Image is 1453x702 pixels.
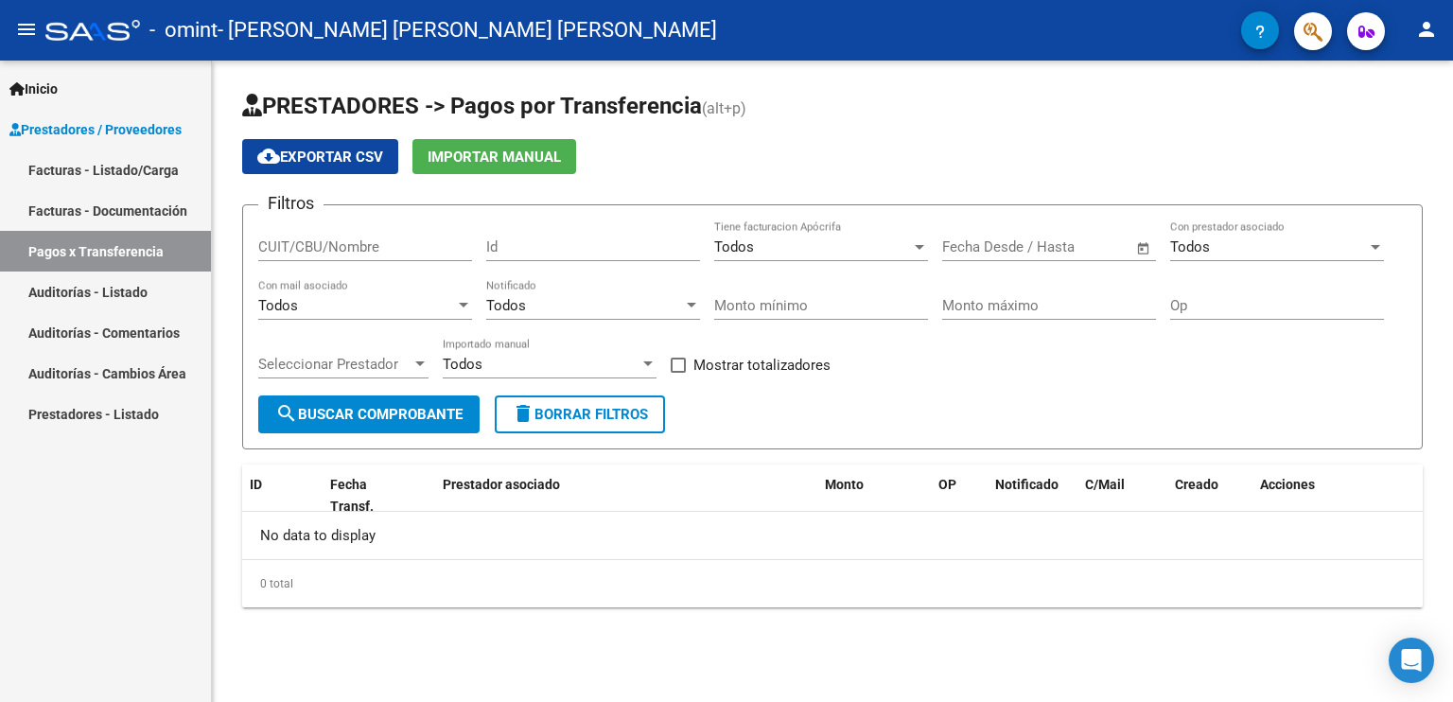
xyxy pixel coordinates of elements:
div: 0 total [242,560,1423,607]
button: Exportar CSV [242,139,398,174]
span: Creado [1175,477,1218,492]
span: Todos [443,356,482,373]
span: Inicio [9,79,58,99]
datatable-header-cell: Monto [817,465,931,527]
datatable-header-cell: Fecha Transf. [323,465,408,527]
datatable-header-cell: Creado [1167,465,1252,527]
span: Todos [1170,238,1210,255]
span: Borrar Filtros [512,406,648,423]
datatable-header-cell: OP [931,465,988,527]
span: Mostrar totalizadores [693,354,831,377]
span: Prestadores / Proveedores [9,119,182,140]
button: Open calendar [1133,237,1155,259]
input: Fecha inicio [942,238,1019,255]
span: (alt+p) [702,99,746,117]
mat-icon: delete [512,402,534,425]
span: Exportar CSV [257,149,383,166]
span: C/Mail [1085,477,1125,492]
input: Fecha fin [1036,238,1128,255]
mat-icon: cloud_download [257,145,280,167]
datatable-header-cell: Prestador asociado [435,465,817,527]
span: Fecha Transf. [330,477,374,514]
datatable-header-cell: Acciones [1252,465,1423,527]
div: No data to display [242,512,1423,559]
mat-icon: person [1415,18,1438,41]
mat-icon: search [275,402,298,425]
div: Open Intercom Messenger [1389,638,1434,683]
span: Notificado [995,477,1059,492]
span: Todos [714,238,754,255]
span: - omint [149,9,218,51]
span: Buscar Comprobante [275,406,463,423]
span: ID [250,477,262,492]
button: Buscar Comprobante [258,395,480,433]
span: OP [938,477,956,492]
h3: Filtros [258,190,324,217]
span: - [PERSON_NAME] [PERSON_NAME] [PERSON_NAME] [218,9,717,51]
span: Todos [258,297,298,314]
datatable-header-cell: C/Mail [1077,465,1167,527]
button: Importar Manual [412,139,576,174]
mat-icon: menu [15,18,38,41]
span: Importar Manual [428,149,561,166]
span: Todos [486,297,526,314]
span: Prestador asociado [443,477,560,492]
span: Acciones [1260,477,1315,492]
datatable-header-cell: Notificado [988,465,1077,527]
span: Seleccionar Prestador [258,356,411,373]
span: Monto [825,477,864,492]
span: PRESTADORES -> Pagos por Transferencia [242,93,702,119]
button: Borrar Filtros [495,395,665,433]
datatable-header-cell: ID [242,465,323,527]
